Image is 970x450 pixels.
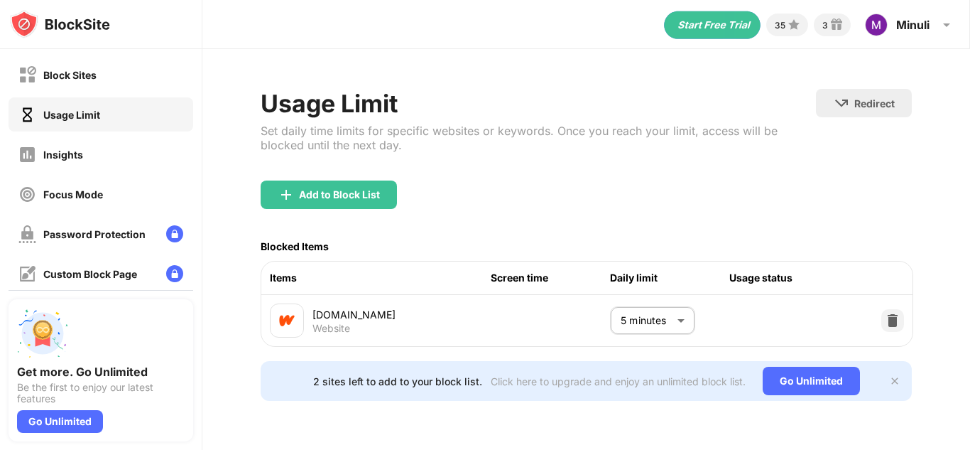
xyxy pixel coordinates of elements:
[775,20,785,31] div: 35
[18,265,36,283] img: customize-block-page-off.svg
[854,97,895,109] div: Redirect
[278,312,295,329] img: favicons
[896,18,930,32] div: Minuli
[43,149,83,161] div: Insights
[491,375,746,387] div: Click here to upgrade and enjoy an unlimited block list.
[43,109,100,121] div: Usage Limit
[18,66,36,84] img: block-off.svg
[865,14,888,36] img: ACg8ocJdYpwn-MVL1x9IPVTBnfkHTjIcQCPmg--HDwaT4Zkt2L3H=s96-c
[312,322,350,335] div: Website
[10,10,110,38] img: logo-blocksite.svg
[261,124,816,152] div: Set daily time limits for specific websites or keywords. Once you reach your limit, access will b...
[166,265,183,282] img: lock-menu.svg
[729,270,849,286] div: Usage status
[17,308,68,359] img: push-unlimited.svg
[621,313,672,328] p: 5 minutes
[18,146,36,164] img: insights-off.svg
[261,240,329,252] div: Blocked Items
[261,89,816,118] div: Usage Limit
[43,268,137,280] div: Custom Block Page
[17,365,185,379] div: Get more. Go Unlimited
[17,382,185,405] div: Be the first to enjoy our latest features
[43,188,103,200] div: Focus Mode
[18,225,36,243] img: password-protection-off.svg
[43,69,97,81] div: Block Sites
[610,270,729,286] div: Daily limit
[313,375,482,387] div: 2 sites left to add to your block list.
[889,375,900,387] img: x-button.svg
[822,20,828,31] div: 3
[270,270,491,286] div: Items
[43,228,146,240] div: Password Protection
[18,106,36,124] img: time-usage-on.svg
[17,410,103,433] div: Go Unlimited
[828,16,845,33] img: reward-small.svg
[166,225,183,242] img: lock-menu.svg
[312,307,491,322] div: [DOMAIN_NAME]
[18,186,36,203] img: focus-off.svg
[664,11,761,39] div: animation
[299,189,380,200] div: Add to Block List
[785,16,802,33] img: points-small.svg
[763,367,860,395] div: Go Unlimited
[491,270,610,286] div: Screen time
